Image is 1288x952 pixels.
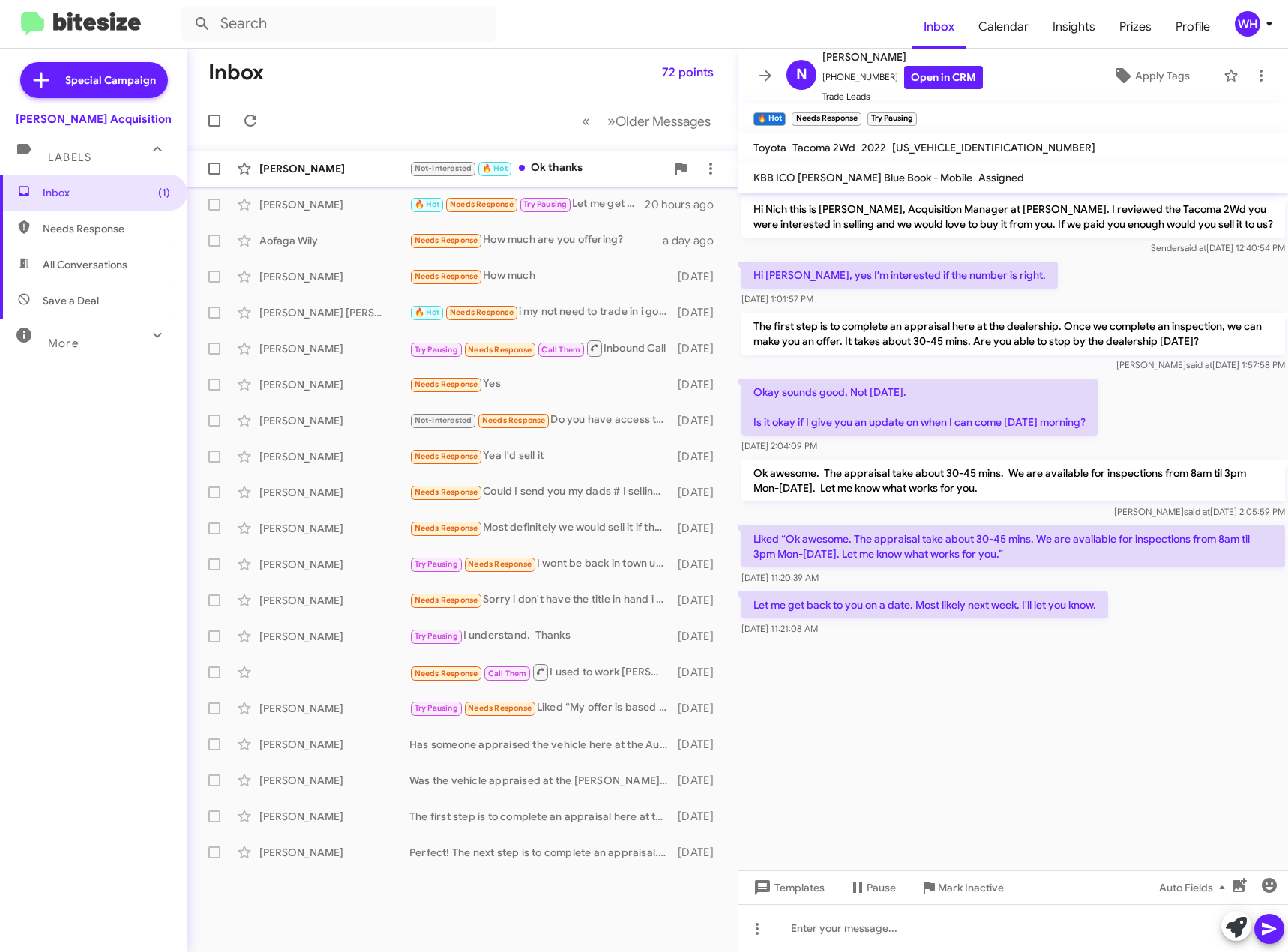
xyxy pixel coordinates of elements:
[259,737,409,752] div: [PERSON_NAME]
[1147,874,1243,901] button: Auto Fields
[43,185,170,200] span: Inbox
[1107,5,1164,49] span: Prizes
[822,66,983,89] span: [PHONE_NUMBER]
[1151,242,1285,253] span: Sender [DATE] 12:40:54 PM
[741,313,1285,355] p: The first step is to complete an appraisal here at the dealership. Once we complete an inspection...
[259,161,409,176] div: [PERSON_NAME]
[415,415,472,425] span: Not-Interested
[1222,11,1272,37] button: WH
[259,377,409,392] div: [PERSON_NAME]
[415,307,440,317] span: 🔥 Hot
[409,845,675,860] div: Perfect! The next step is to complete an appraisal. Once complete, we can make you an offer. Are ...
[750,874,825,901] span: Templates
[738,874,837,901] button: Templates
[650,59,726,86] button: 72 points
[409,627,675,645] div: I understand. Thanks
[675,269,726,284] div: [DATE]
[259,413,409,428] div: [PERSON_NAME]
[741,379,1098,436] p: Okay sounds good, Not [DATE]. Is it okay if I give you an update on when I can come [DATE] morning?
[208,61,264,85] h1: Inbox
[938,874,1004,901] span: Mark Inactive
[867,874,896,901] span: Pause
[409,555,675,573] div: I wont be back in town until 10/18 but can come in then
[741,572,819,583] span: [DATE] 11:20:39 AM
[675,701,726,716] div: [DATE]
[259,557,409,572] div: [PERSON_NAME]
[415,487,478,497] span: Needs Response
[573,106,599,136] button: Previous
[415,595,478,605] span: Needs Response
[792,141,855,154] span: Tacoma 2Wd
[259,305,409,320] div: [PERSON_NAME] [PERSON_NAME]
[259,449,409,464] div: [PERSON_NAME]
[908,874,1016,901] button: Mark Inactive
[1041,5,1107,49] span: Insights
[741,196,1285,238] p: Hi Nich this is [PERSON_NAME], Acquisition Manager at [PERSON_NAME]. I reviewed the Tacoma 2Wd yo...
[48,337,79,350] span: More
[675,485,726,500] div: [DATE]
[415,163,472,173] span: Not-Interested
[409,809,675,824] div: The first step is to complete an appraisal here at the dealership. Once we complete an inspection...
[1116,359,1285,370] span: [PERSON_NAME] [DATE] 1:57:58 PM
[415,631,458,641] span: Try Pausing
[16,112,172,127] div: [PERSON_NAME] Acquisition
[409,699,675,717] div: Liked “My offer is based on the current market. if you would like to see what it would be worth [...
[892,141,1095,154] span: [US_VEHICLE_IDENTIFICATION_NUMBER]
[1135,62,1190,89] span: Apply Tags
[741,440,817,451] span: [DATE] 2:04:09 PM
[675,521,726,536] div: [DATE]
[662,59,714,86] span: 72 points
[837,874,908,901] button: Pause
[158,185,170,200] span: (1)
[966,5,1041,49] a: Calendar
[741,293,813,304] span: [DATE] 1:01:57 PM
[259,809,409,824] div: [PERSON_NAME]
[598,106,720,136] button: Next
[259,341,409,356] div: [PERSON_NAME]
[409,773,675,788] div: Was the vehicle appraised at the [PERSON_NAME] Group?
[1184,506,1210,517] span: said at
[582,112,590,130] span: «
[415,235,478,245] span: Needs Response
[259,233,409,248] div: Aofaga Wily
[741,591,1108,618] p: Let me get back to you on a date. Most likely next week. I'll let you know.
[912,5,966,49] a: Inbox
[259,593,409,608] div: [PERSON_NAME]
[796,63,807,87] span: N
[675,449,726,464] div: [DATE]
[675,341,726,356] div: [DATE]
[43,293,99,308] span: Save a Deal
[259,521,409,536] div: [PERSON_NAME]
[607,112,616,130] span: »
[523,199,567,209] span: Try Pausing
[259,485,409,500] div: [PERSON_NAME]
[741,262,1058,289] p: Hi [PERSON_NAME], yes I'm interested if the number is right.
[675,377,726,392] div: [DATE]
[415,703,458,713] span: Try Pausing
[488,669,527,678] span: Call Them
[409,591,675,609] div: Sorry i don't have the title in hand i still have an open loan. We were looking to trade in with ...
[409,519,675,537] div: Most definitely we would sell it if the offer was on par with what we're looking to get from it.
[792,112,861,126] small: Needs Response
[675,305,726,320] div: [DATE]
[468,559,532,569] span: Needs Response
[861,141,886,154] span: 2022
[675,773,726,788] div: [DATE]
[65,73,156,88] span: Special Campaign
[48,151,91,164] span: Labels
[822,89,983,104] span: Trade Leads
[541,345,580,355] span: Call Them
[468,345,532,355] span: Needs Response
[409,483,675,501] div: Could I send you my dads # I selling for him but you can talk story with him
[409,339,675,358] div: Inbound Call
[741,623,818,634] span: [DATE] 11:21:08 AM
[1164,5,1222,49] a: Profile
[675,809,726,824] div: [DATE]
[409,412,675,429] div: Do you have access to that work or would I need to come back?
[1086,62,1216,89] button: Apply Tags
[43,221,170,236] span: Needs Response
[822,48,983,66] span: [PERSON_NAME]
[482,415,546,425] span: Needs Response
[259,629,409,644] div: [PERSON_NAME]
